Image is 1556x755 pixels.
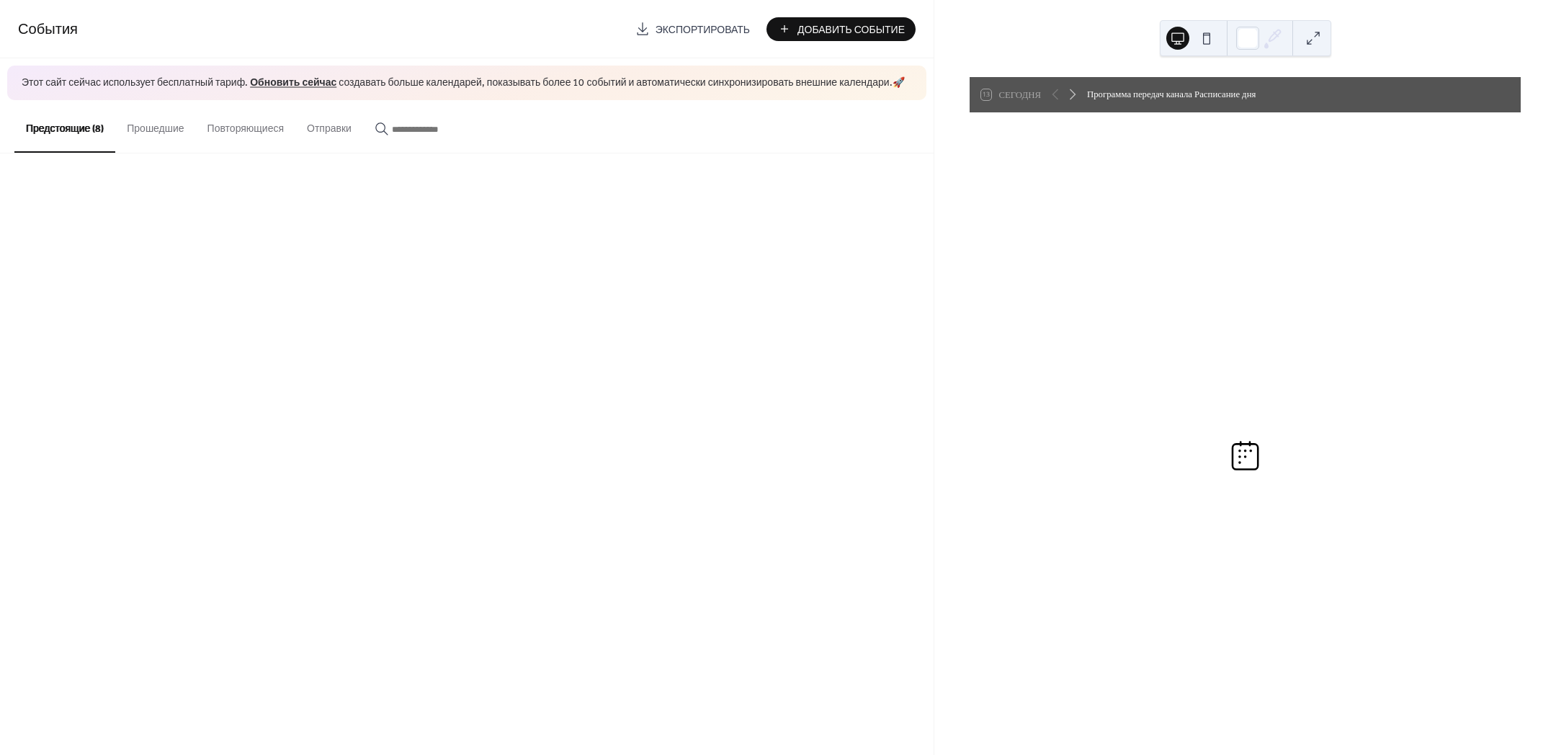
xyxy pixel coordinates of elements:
[625,17,761,41] a: Экспортировать
[18,16,78,44] span: События
[115,100,195,151] button: Прошедшие
[14,100,115,153] button: Предстоящие (8)
[1087,87,1256,101] div: Программа передач канала Расписание дня
[656,22,750,37] span: Экспортировать
[250,73,336,93] a: Обновить сейчас
[766,17,916,41] button: Добавить Событие
[295,100,363,151] button: Отправки
[196,100,295,151] button: Повторяющиеся
[22,76,905,91] span: Этот сайт сейчас использует бесплатный тариф. создавать больше календарей, показывать более 10 со...
[797,22,905,37] span: Добавить Событие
